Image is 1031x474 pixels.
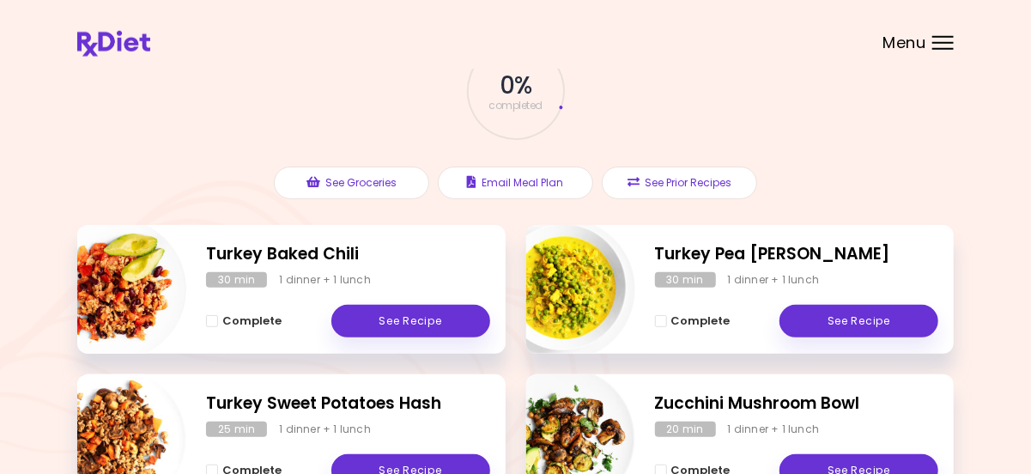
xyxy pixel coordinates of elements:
[728,272,820,288] div: 1 dinner + 1 lunch
[882,35,926,51] span: Menu
[438,167,593,199] button: Email Meal Plan
[655,272,716,288] div: 30 min
[331,305,490,337] a: See Recipe - Turkey Baked Chili
[206,392,490,416] h2: Turkey Sweet Potatoes Hash
[779,305,938,337] a: See Recipe - Turkey Pea Curry
[655,311,731,331] button: Complete - Turkey Pea Curry
[655,422,716,437] div: 20 min
[728,422,820,437] div: 1 dinner + 1 lunch
[44,218,186,361] img: Info - Turkey Baked Chili
[655,242,939,267] h2: Turkey Pea Curry
[274,167,429,199] button: See Groceries
[77,31,150,57] img: RxDiet
[279,422,371,437] div: 1 dinner + 1 lunch
[222,314,282,328] span: Complete
[671,314,731,328] span: Complete
[279,272,371,288] div: 1 dinner + 1 lunch
[500,71,531,100] span: 0 %
[493,218,635,361] img: Info - Turkey Pea Curry
[206,311,282,331] button: Complete - Turkey Baked Chili
[488,100,543,111] span: completed
[206,272,267,288] div: 30 min
[206,242,490,267] h2: Turkey Baked Chili
[206,422,267,437] div: 25 min
[602,167,757,199] button: See Prior Recipes
[655,392,939,416] h2: Zucchini Mushroom Bowl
